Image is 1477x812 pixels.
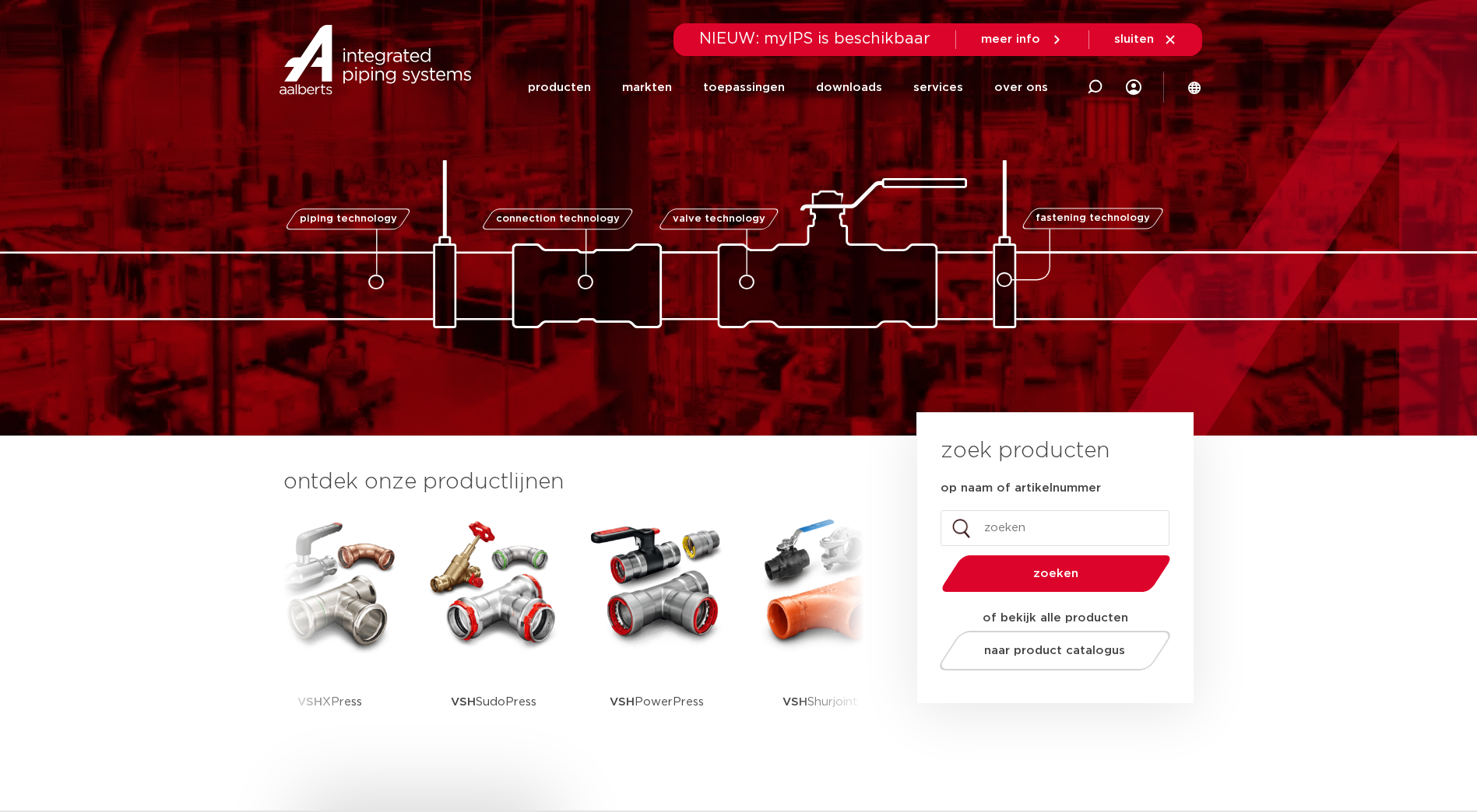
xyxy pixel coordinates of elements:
[782,653,858,751] p: Shurjoint
[451,653,536,751] p: SudoPress
[424,513,564,751] a: VSHSudoPress
[260,513,400,751] a: VSHXPress
[622,58,672,117] a: markten
[703,58,785,117] a: toepassingen
[984,645,1125,656] span: naar product catalogus
[782,696,807,708] strong: VSH
[297,696,322,708] strong: VSH
[1114,33,1177,47] a: sluiten
[981,33,1064,47] a: meer info
[941,481,1101,496] label: op naam of artikelnummer
[528,58,591,117] a: producten
[994,58,1048,117] a: over ons
[816,58,882,117] a: downloads
[610,696,635,708] strong: VSH
[587,513,727,751] a: VSHPowerPress
[1036,214,1150,224] span: fastening technology
[451,696,476,708] strong: VSH
[751,513,891,751] a: VSHShurjoint
[300,214,397,224] span: piping technology
[941,436,1110,467] h3: zoek producten
[982,568,1131,579] span: zoeken
[495,214,619,224] span: connection technology
[528,58,1048,117] nav: Menu
[913,58,963,117] a: services
[941,510,1169,546] input: zoeken
[297,653,362,751] p: XPress
[981,33,1040,45] span: meer info
[983,612,1128,624] strong: of bekijk alle producten
[935,554,1176,593] button: zoeken
[673,214,765,224] span: valve technology
[699,31,930,47] span: NIEUW: myIPS is beschikbaar
[610,653,704,751] p: PowerPress
[283,467,864,498] h3: ontdek onze productlijnen
[935,631,1174,670] a: naar product catalogus
[1114,33,1154,45] span: sluiten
